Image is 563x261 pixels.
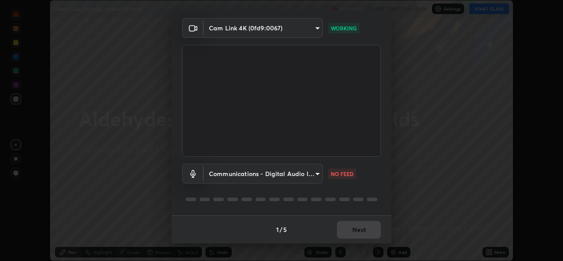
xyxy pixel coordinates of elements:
[276,225,279,234] h4: 1
[280,225,282,234] h4: /
[283,225,287,234] h4: 5
[204,18,323,38] div: Cam Link 4K (0fd9:0067)
[331,170,354,178] p: NO FEED
[204,164,323,184] div: Cam Link 4K (0fd9:0067)
[331,24,357,32] p: WORKING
